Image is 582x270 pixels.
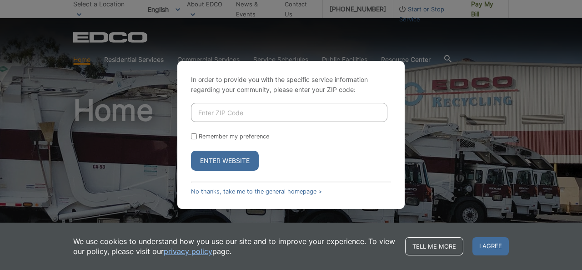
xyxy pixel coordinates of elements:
[191,103,387,122] input: Enter ZIP Code
[199,133,269,140] label: Remember my preference
[472,237,509,255] span: I agree
[191,151,259,171] button: Enter Website
[405,237,463,255] a: Tell me more
[73,236,396,256] p: We use cookies to understand how you use our site and to improve your experience. To view our pol...
[164,246,212,256] a: privacy policy
[191,75,391,95] p: In order to provide you with the specific service information regarding your community, please en...
[191,188,322,195] a: No thanks, take me to the general homepage >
